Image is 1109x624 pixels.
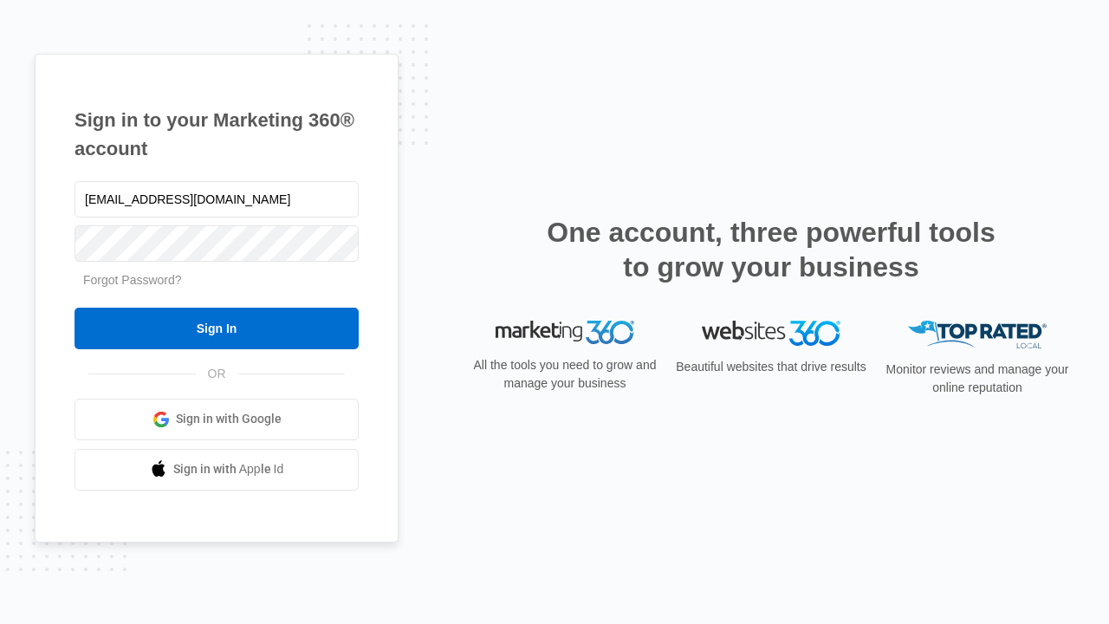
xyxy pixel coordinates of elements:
[674,358,868,376] p: Beautiful websites that drive results
[702,321,840,346] img: Websites 360
[75,399,359,440] a: Sign in with Google
[75,106,359,163] h1: Sign in to your Marketing 360® account
[173,460,284,478] span: Sign in with Apple Id
[880,361,1074,397] p: Monitor reviews and manage your online reputation
[83,273,182,287] a: Forgot Password?
[75,181,359,218] input: Email
[75,308,359,349] input: Sign In
[75,449,359,491] a: Sign in with Apple Id
[496,321,634,345] img: Marketing 360
[908,321,1047,349] img: Top Rated Local
[196,365,238,383] span: OR
[542,215,1001,284] h2: One account, three powerful tools to grow your business
[468,356,662,393] p: All the tools you need to grow and manage your business
[176,410,282,428] span: Sign in with Google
